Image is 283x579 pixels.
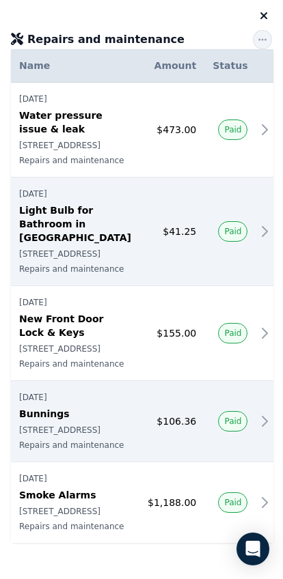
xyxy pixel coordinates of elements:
p: Repairs and maintenance [19,521,131,532]
span: Repairs and maintenance [27,31,185,48]
p: Water pressure issue & leak [19,104,131,140]
p: [DATE] [19,473,131,484]
td: $1,188.00 [139,462,204,543]
p: [STREET_ADDRESS] [19,506,131,517]
p: [DATE] [19,392,131,403]
p: Repairs and maintenance [19,264,131,274]
p: Light Bulb for Bathroom in [GEOGRAPHIC_DATA] [19,199,131,249]
p: [STREET_ADDRESS] [19,425,131,436]
td: $473.00 [139,83,204,178]
th: Status [204,49,256,83]
span: Paid [224,497,241,508]
p: [STREET_ADDRESS] [19,343,131,354]
span: Paid [224,124,241,135]
p: Smoke Alarms [19,484,131,506]
span: Paid [224,226,241,237]
p: [STREET_ADDRESS] [19,249,131,259]
th: Name [11,49,139,83]
span: Paid [224,328,241,339]
p: Repairs and maintenance [19,155,131,166]
p: Repairs and maintenance [19,358,131,369]
td: $155.00 [139,286,204,381]
p: [DATE] [19,94,131,104]
th: Amount [139,49,204,83]
p: Bunnings [19,403,131,425]
p: [DATE] [19,188,131,199]
p: New Front Door Lock & Keys [19,308,131,343]
td: $106.36 [139,381,204,462]
td: $41.25 [139,178,204,286]
div: Open Intercom Messenger [237,533,269,565]
p: Repairs and maintenance [19,440,131,451]
p: [DATE] [19,297,131,308]
p: [STREET_ADDRESS] [19,140,131,151]
span: Paid [224,416,241,427]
